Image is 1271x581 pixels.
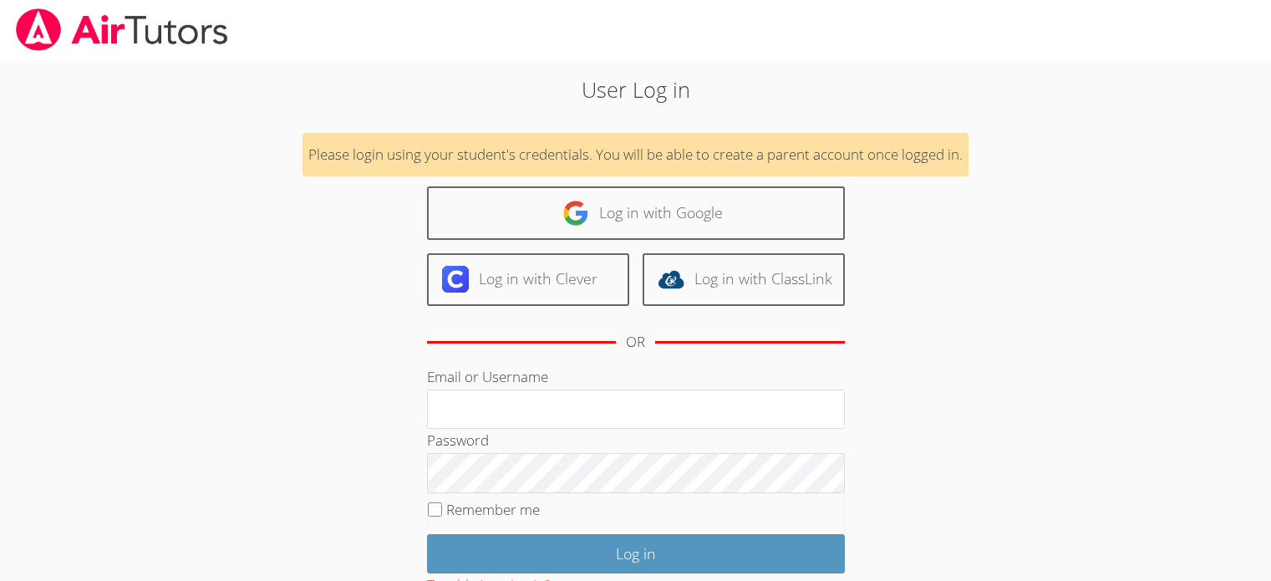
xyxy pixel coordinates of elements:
[658,266,684,293] img: classlink-logo-d6bb404cc1216ec64c9a2012d9dc4662098be43eaf13dc465df04b49fa7ab582.svg
[14,8,230,51] img: airtutors_banner-c4298cdbf04f3fff15de1276eac7730deb9818008684d7c2e4769d2f7ddbe033.png
[643,253,845,306] a: Log in with ClassLink
[626,330,645,354] div: OR
[427,253,629,306] a: Log in with Clever
[427,367,548,386] label: Email or Username
[292,74,979,105] h2: User Log in
[427,534,845,573] input: Log in
[302,133,969,177] div: Please login using your student's credentials. You will be able to create a parent account once l...
[427,186,845,239] a: Log in with Google
[442,266,469,293] img: clever-logo-6eab21bc6e7a338710f1a6ff85c0baf02591cd810cc4098c63d3a4b26e2feb20.svg
[427,431,489,450] label: Password
[562,200,589,227] img: google-logo-50288ca7cdecda66e5e0955fdab243c47b7ad437acaf1139b6f446037453330a.svg
[446,500,540,519] label: Remember me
